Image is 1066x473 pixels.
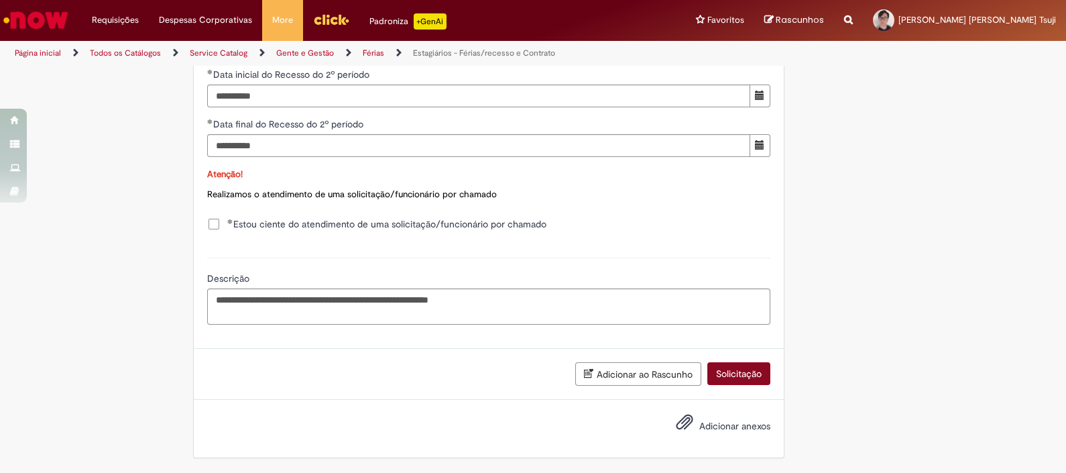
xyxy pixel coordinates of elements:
span: More [272,13,293,27]
span: Data final do Recesso do 2º período [213,118,366,130]
span: Obrigatório Preenchido [207,119,213,124]
button: Mostrar calendário para Data inicial do Recesso do 2º período [750,85,770,107]
span: Obrigatório Preenchido [207,69,213,74]
a: Rascunhos [764,14,824,27]
span: Adicionar anexos [699,420,770,432]
p: +GenAi [414,13,447,30]
a: Estagiários - Férias/recesso e Contrato [413,48,555,58]
a: Gente e Gestão [276,48,334,58]
span: Estou ciente do atendimento de uma solicitação/funcionário por chamado [227,217,546,231]
span: Despesas Corporativas [159,13,252,27]
a: Service Catalog [190,48,247,58]
div: Padroniza [369,13,447,30]
span: Obrigatório Preenchido [227,219,233,224]
input: Data final do Recesso do 2º período 27 January 2026 Tuesday [207,134,750,157]
span: Data inicial do Recesso do 2º período [213,68,372,81]
span: Descrição [207,272,252,284]
img: click_logo_yellow_360x200.png [313,9,349,30]
input: Data inicial do Recesso do 2º período 13 January 2026 Tuesday [207,85,750,107]
button: Adicionar ao Rascunho [575,362,701,386]
a: Todos os Catálogos [90,48,161,58]
span: Realizamos o atendimento de uma solicitação/funcionário por chamado [207,189,497,200]
span: Favoritos [707,13,744,27]
button: Adicionar anexos [672,410,697,441]
span: Requisições [92,13,139,27]
a: Página inicial [15,48,61,58]
span: Atenção! [207,168,243,180]
span: [PERSON_NAME] [PERSON_NAME] Tsuji [898,14,1056,25]
span: Rascunhos [776,13,824,26]
a: Férias [363,48,384,58]
button: Mostrar calendário para Data final do Recesso do 2º período [750,134,770,157]
button: Solicitação [707,362,770,385]
ul: Trilhas de página [10,41,701,66]
textarea: Descrição [207,288,770,325]
img: ServiceNow [1,7,70,34]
